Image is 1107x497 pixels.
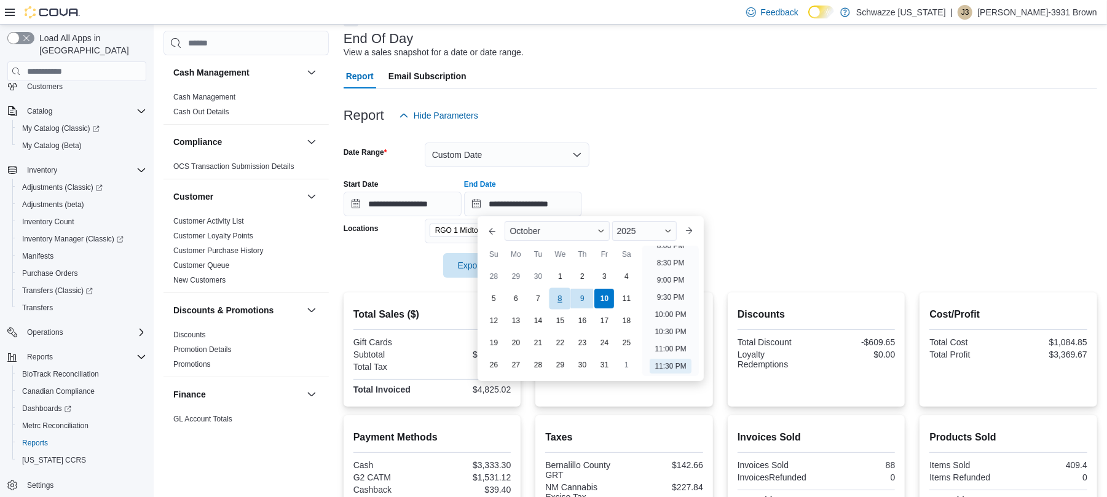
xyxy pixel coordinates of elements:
div: day-24 [594,333,614,353]
div: $142.66 [627,460,703,470]
div: Sa [617,245,636,264]
button: Catalog [2,103,151,120]
div: Finance [163,412,329,446]
a: Manifests [17,249,58,264]
div: Discounts & Promotions [163,327,329,377]
button: Finance [173,388,302,401]
p: [PERSON_NAME]-3931 Brown [977,5,1097,20]
input: Press the down key to enter a popover containing a calendar. Press the escape key to close the po... [464,192,582,216]
label: Locations [344,224,379,233]
a: Customer Loyalty Points [173,232,253,240]
div: day-2 [572,267,592,286]
div: Invoices Sold [738,460,814,470]
div: $0.00 [819,350,895,359]
span: Reports [22,438,48,448]
span: Catalog [22,104,146,119]
label: End Date [464,179,496,189]
a: Adjustments (beta) [17,197,89,212]
div: View a sales snapshot for a date or date range. [344,46,524,59]
div: 409.4 [1011,460,1087,470]
a: My Catalog (Beta) [17,138,87,153]
h2: Discounts [738,307,896,322]
span: Manifests [17,249,146,264]
a: Transfers (Classic) [12,282,151,299]
a: Promotion Details [173,345,232,354]
div: Su [484,245,503,264]
a: My Catalog (Classic) [12,120,151,137]
span: Inventory [27,165,57,175]
span: Transfers (Classic) [22,286,93,295]
div: day-14 [528,311,548,331]
div: Total Cost [929,337,1006,347]
span: Inventory Manager (Classic) [22,234,124,244]
span: Manifests [22,251,53,261]
a: Dashboards [12,400,151,417]
span: Reports [22,350,146,364]
a: Customer Queue [173,261,229,270]
input: Press the down key to open a popover containing a calendar. [344,192,462,216]
span: Load All Apps in [GEOGRAPHIC_DATA] [34,32,146,57]
span: Feedback [761,6,798,18]
div: $4,454.52 [435,350,511,359]
a: Customer Activity List [173,217,244,225]
span: Discounts [173,330,206,340]
span: Cash Management [173,92,235,102]
div: day-30 [572,355,592,375]
button: Adjustments (beta) [12,196,151,213]
button: Discounts & Promotions [173,304,302,316]
span: Customers [22,79,146,94]
a: Inventory Manager (Classic) [17,232,128,246]
a: BioTrack Reconciliation [17,367,104,382]
div: day-29 [506,267,526,286]
h3: End Of Day [344,31,414,46]
div: day-28 [528,355,548,375]
h3: Compliance [173,136,222,148]
div: $1,084.85 [1011,337,1087,347]
span: RGO 1 Midtown [435,224,487,237]
span: Operations [22,325,146,340]
button: Operations [22,325,68,340]
div: day-12 [484,311,503,331]
div: $0.00 [435,337,511,347]
button: Manifests [12,248,151,265]
button: Inventory [22,163,62,178]
span: Transfers (Classic) [17,283,146,298]
span: [US_STATE] CCRS [22,455,86,465]
div: day-8 [550,288,571,310]
span: Settings [22,477,146,493]
button: Compliance [173,136,302,148]
button: Compliance [304,135,319,149]
label: Date Range [344,147,387,157]
div: 0 [819,472,895,482]
span: OCS Transaction Submission Details [173,162,294,171]
div: 88 [819,460,895,470]
span: Dashboards [22,404,71,413]
li: 10:00 PM [650,307,691,322]
button: BioTrack Reconciliation [12,366,151,383]
span: Transfers [22,303,53,313]
div: day-28 [484,267,503,286]
a: Discounts [173,331,206,339]
h3: Finance [173,388,206,401]
a: Transfers [17,300,58,315]
button: Inventory Count [12,213,151,230]
div: day-22 [550,333,570,353]
h2: Invoices Sold [738,430,896,445]
h3: Cash Management [173,66,250,79]
div: Th [572,245,592,264]
h3: Customer [173,190,213,203]
span: Inventory [22,163,146,178]
button: Metrc Reconciliation [12,417,151,434]
span: Customer Queue [173,260,229,270]
button: Cash Management [304,65,319,80]
div: day-3 [594,267,614,286]
h3: Report [344,108,384,123]
ul: Time [642,246,698,376]
div: Bernalillo County GRT [545,460,621,480]
button: Operations [2,324,151,341]
button: Reports [22,350,58,364]
button: Reports [12,434,151,452]
span: Canadian Compliance [17,384,146,399]
p: | [951,5,953,20]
